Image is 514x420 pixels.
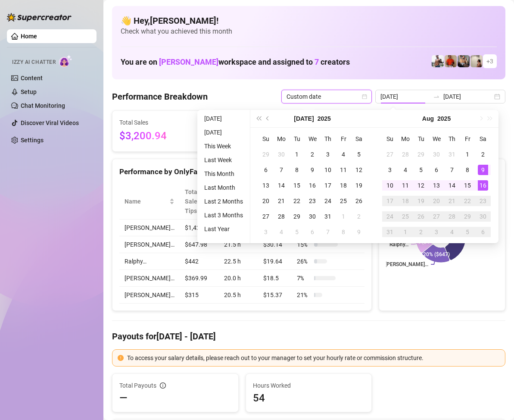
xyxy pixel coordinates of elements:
[289,162,305,178] td: 2025-07-08
[385,196,395,206] div: 17
[201,169,246,179] li: This Month
[21,33,37,40] a: Home
[201,141,246,151] li: This Week
[389,241,408,248] text: Ralphy…
[398,131,413,147] th: Mo
[323,180,333,191] div: 17
[287,90,367,103] span: Custom date
[398,162,413,178] td: 2025-08-04
[263,110,273,127] button: Previous month (PageUp)
[413,162,429,178] td: 2025-08-05
[429,147,444,162] td: 2025-07-30
[258,131,274,147] th: Su
[354,165,364,175] div: 12
[382,162,398,178] td: 2025-08-03
[292,180,302,191] div: 15
[475,178,491,193] td: 2025-08-16
[447,180,457,191] div: 14
[475,131,491,147] th: Sa
[119,391,128,405] span: —
[351,131,367,147] th: Sa
[21,102,65,109] a: Chat Monitoring
[292,196,302,206] div: 22
[180,253,219,270] td: $442
[21,137,44,144] a: Settings
[385,227,395,237] div: 31
[297,273,311,283] span: 7 %
[429,131,444,147] th: We
[445,55,457,67] img: Justin
[201,210,246,220] li: Last 3 Months
[385,149,395,160] div: 27
[307,211,318,222] div: 30
[351,162,367,178] td: 2025-07-12
[416,211,426,222] div: 26
[398,209,413,224] td: 2025-08-25
[429,178,444,193] td: 2025-08-13
[398,178,413,193] td: 2025-08-11
[429,162,444,178] td: 2025-08-06
[416,180,426,191] div: 12
[201,196,246,207] li: Last 2 Months
[276,180,287,191] div: 14
[292,149,302,160] div: 1
[444,162,460,178] td: 2025-08-07
[297,240,311,249] span: 15 %
[400,180,411,191] div: 11
[320,224,336,240] td: 2025-08-07
[320,193,336,209] td: 2025-07-24
[382,224,398,240] td: 2025-08-31
[400,211,411,222] div: 25
[21,88,37,95] a: Setup
[478,149,488,160] div: 2
[400,165,411,175] div: 4
[460,224,475,240] td: 2025-09-05
[323,196,333,206] div: 24
[478,180,488,191] div: 16
[289,131,305,147] th: Tu
[201,224,246,234] li: Last Year
[416,149,426,160] div: 29
[385,261,428,267] text: [PERSON_NAME]…
[112,91,208,103] h4: Performance Breakdown
[305,131,320,147] th: We
[112,330,505,342] h4: Payouts for [DATE] - [DATE]
[382,178,398,193] td: 2025-08-10
[261,196,271,206] div: 20
[382,147,398,162] td: 2025-07-27
[315,57,319,66] span: 7
[297,290,311,300] span: 21 %
[307,180,318,191] div: 16
[429,224,444,240] td: 2025-09-03
[118,355,124,361] span: exclamation-circle
[338,180,349,191] div: 18
[323,211,333,222] div: 31
[447,165,457,175] div: 7
[307,149,318,160] div: 2
[320,131,336,147] th: Th
[219,287,259,304] td: 20.5 h
[21,119,79,126] a: Discover Viral Videos
[338,149,349,160] div: 4
[470,55,483,67] img: Ralphy
[382,131,398,147] th: Su
[160,382,166,389] span: info-circle
[12,58,56,66] span: Izzy AI Chatter
[121,27,497,36] span: Check what you achieved this month
[119,184,180,219] th: Name
[254,110,263,127] button: Last year (Control + left)
[354,196,364,206] div: 26
[382,193,398,209] td: 2025-08-17
[305,147,320,162] td: 2025-07-02
[201,182,246,193] li: Last Month
[274,131,289,147] th: Mo
[294,110,314,127] button: Choose a month
[320,178,336,193] td: 2025-07-17
[276,227,287,237] div: 4
[261,165,271,175] div: 6
[201,155,246,165] li: Last Week
[400,149,411,160] div: 28
[323,149,333,160] div: 3
[253,391,365,405] span: 54
[258,178,274,193] td: 2025-07-13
